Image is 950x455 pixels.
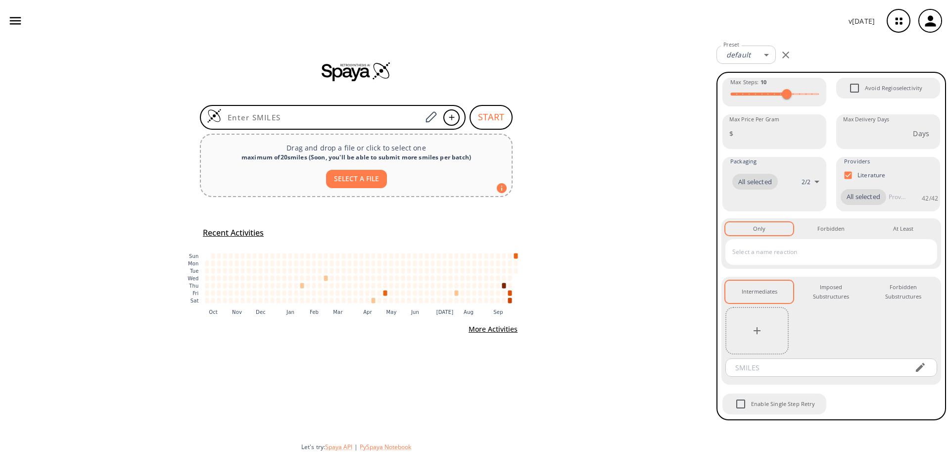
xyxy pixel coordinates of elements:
p: Drag and drop a file or click to select one [209,143,504,153]
div: At Least [893,224,913,233]
p: Literature [857,171,886,179]
g: y-axis tick label [188,253,198,303]
button: Forbidden Substructures [869,281,937,303]
em: default [726,50,751,59]
g: x-axis tick label [209,309,503,314]
label: Max Price Per Gram [729,116,779,123]
text: Nov [232,309,242,314]
div: When Single Step Retry is enabled, if no route is found during retrosynthesis, a retry is trigger... [721,393,827,415]
span: Max Steps : [730,78,766,87]
label: Preset [723,41,739,49]
input: Enter SMILES [222,112,422,122]
span: Avoid Regioselectivity [844,78,865,99]
button: More Activities [465,320,522,339]
text: Mon [188,261,199,266]
div: Intermediates [742,287,777,296]
div: Forbidden Substructures [877,283,929,301]
div: Imposed Substructures [805,283,857,301]
input: Provider name [886,189,908,205]
text: Feb [310,309,319,314]
text: Wed [188,276,198,281]
div: Let's try: [301,443,709,451]
img: Spaya logo [322,61,391,81]
span: Avoid Regioselectivity [865,84,922,93]
g: cell [205,253,518,303]
text: Sep [493,309,503,314]
button: PySpaya Notebook [360,443,411,451]
img: Logo Spaya [207,108,222,123]
span: All selected [841,192,886,202]
text: Aug [464,309,474,314]
text: Fri [192,291,198,296]
div: Forbidden [817,224,845,233]
p: $ [729,128,733,139]
button: Forbidden [797,222,865,235]
text: Dec [256,309,266,314]
p: v [DATE] [849,16,875,26]
text: Thu [189,283,198,289]
span: All selected [732,177,778,187]
input: SMILES [728,358,906,377]
span: | [352,443,360,451]
text: Apr [363,309,372,314]
div: maximum of 20 smiles ( Soon, you'll be able to submit more smiles per batch ) [209,153,504,162]
text: Mar [333,309,343,314]
span: Enable Single Step Retry [730,394,751,414]
h5: Recent Activities [203,228,264,238]
text: Jun [411,309,419,314]
button: Only [725,222,793,235]
text: Sun [189,253,198,259]
button: Spaya API [325,443,352,451]
button: Intermediates [725,281,793,303]
div: Only [753,224,765,233]
strong: 10 [760,78,766,86]
button: SELECT A FILE [326,170,387,188]
p: 42 / 42 [922,194,938,202]
text: [DATE] [436,309,454,314]
span: Providers [844,157,870,166]
button: Imposed Substructures [797,281,865,303]
p: Days [913,128,929,139]
span: Enable Single Step Retry [751,400,815,408]
label: Max Delivery Days [843,116,889,123]
text: May [386,309,396,314]
text: Oct [209,309,218,314]
text: Sat [190,298,199,303]
input: Select a name reaction [730,244,918,260]
button: At Least [869,222,937,235]
text: Tue [190,268,199,274]
button: Recent Activities [199,225,268,241]
span: Packaging [730,157,757,166]
p: 2 / 2 [802,178,810,186]
button: START [470,105,513,130]
text: Jan [286,309,294,314]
